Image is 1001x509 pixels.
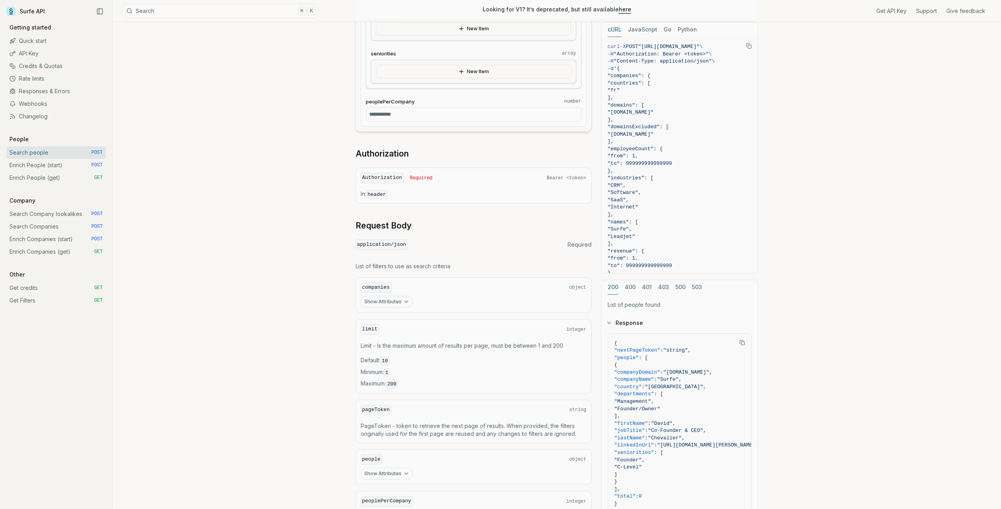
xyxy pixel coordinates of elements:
[614,493,636,499] span: "total"
[307,7,316,15] kbd: K
[678,376,682,382] span: ,
[608,280,618,295] button: 200
[608,51,614,57] span: -H
[614,362,618,368] span: {
[6,282,106,294] a: Get credits GET
[94,285,103,291] span: GET
[608,80,651,86] span: "countries": [
[626,44,638,50] span: POST
[608,153,638,159] span: "from": 1,
[608,226,632,232] span: "Surfe",
[566,498,586,505] span: integer
[614,457,642,463] span: "Founder"
[648,435,682,441] span: "Chevalier"
[376,65,571,78] button: New Item
[608,234,635,240] span: "Leadjet"
[608,168,614,174] span: },
[620,44,626,50] span: -X
[663,369,709,375] span: "[DOMAIN_NAME]"
[614,398,651,404] span: "Management"
[638,44,700,50] span: "[URL][DOMAIN_NAME]"
[675,280,686,295] button: 500
[608,241,614,247] span: ],
[648,420,651,426] span: :
[608,117,614,123] span: ],
[91,223,103,230] span: POST
[361,324,379,335] code: limit
[628,22,657,37] button: JavaScript
[94,6,106,17] button: Collapse Sidebar
[642,384,645,390] span: :
[657,442,758,448] span: "[URL][DOMAIN_NAME][PERSON_NAME]"
[376,22,571,35] button: New Item
[371,50,396,57] span: seniorities
[361,422,586,438] p: PageToken - token to retrieve the next page of results. When provided, the filters originally use...
[608,58,614,64] span: -H
[361,190,586,199] p: In:
[380,356,390,365] code: 10
[608,255,638,261] span: "from": 1,
[608,131,654,137] span: "[DOMAIN_NAME]"
[614,384,642,390] span: "country"
[664,22,671,37] button: Go
[94,175,103,181] span: GET
[614,58,712,64] span: "Content-Type: application/json"
[483,6,631,13] p: Looking for V1? It’s deprecated, but still available
[569,407,586,413] span: string
[614,479,618,485] span: }
[6,197,39,205] p: Company
[366,98,415,105] span: peoplePerCompany
[614,355,639,361] span: "people"
[608,160,672,166] span: "to": 999999999999999
[361,296,413,308] button: Show Attributes
[361,173,404,183] code: Authorization
[614,486,621,492] span: ],
[568,241,592,249] span: Required
[608,175,654,181] span: "industries": [
[6,233,106,245] a: Enrich Companies (start) POST
[682,435,685,441] span: ,
[608,95,614,101] span: ],
[608,197,629,203] span: "SaaS",
[6,47,106,60] a: API Key
[645,428,648,433] span: :
[6,72,106,85] a: Rate limits
[614,51,709,57] span: "Authorization: Bearer <token>"
[361,468,413,479] button: Show Attributes
[654,376,657,382] span: :
[564,98,581,105] code: number
[709,51,712,57] span: \
[410,175,433,181] span: Required
[712,58,715,64] span: \
[946,7,985,15] a: Give feedback
[6,24,54,31] p: Getting started
[608,190,642,195] span: "Software",
[673,420,676,426] span: ,
[608,183,626,188] span: "CRM",
[608,44,620,50] span: curl
[562,50,576,57] code: array
[614,369,660,375] span: "companyDomain"
[6,208,106,220] a: Search Company lookalikes POST
[736,337,748,349] button: Copy Text
[651,420,673,426] span: "David"
[619,6,631,13] a: here
[569,284,586,291] span: object
[614,435,645,441] span: "lastName"
[608,73,651,79] span: "companies": {
[645,435,648,441] span: :
[608,138,614,144] span: ],
[91,236,103,242] span: POST
[639,355,648,361] span: : [
[608,204,638,210] span: "Internet"
[366,190,388,199] code: header
[642,457,645,463] span: ,
[614,450,654,456] span: "seniorities"
[700,44,703,50] span: \
[6,60,106,72] a: Credits & Quotas
[654,450,663,456] span: : [
[122,4,319,18] button: Search⌘K
[614,66,620,72] span: '{
[547,175,586,181] span: Bearer <token>
[297,7,306,15] kbd: ⌘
